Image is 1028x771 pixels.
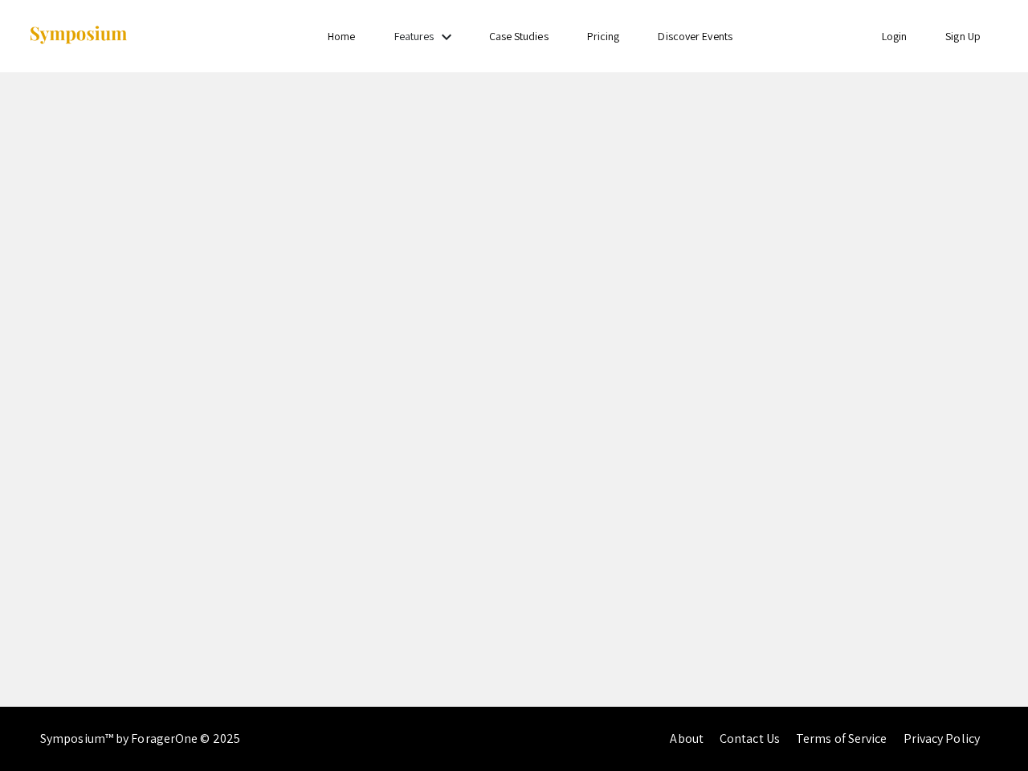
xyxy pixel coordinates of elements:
a: Case Studies [489,29,549,43]
a: About [670,730,704,747]
div: Symposium™ by ForagerOne © 2025 [40,707,240,771]
a: Discover Events [658,29,732,43]
a: Pricing [587,29,620,43]
a: Login [882,29,908,43]
mat-icon: Expand Features list [437,27,456,47]
img: Symposium by ForagerOne [28,25,128,47]
a: Sign Up [945,29,981,43]
a: Home [328,29,355,43]
a: Features [394,29,434,43]
a: Contact Us [720,730,780,747]
a: Privacy Policy [904,730,980,747]
a: Terms of Service [796,730,887,747]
